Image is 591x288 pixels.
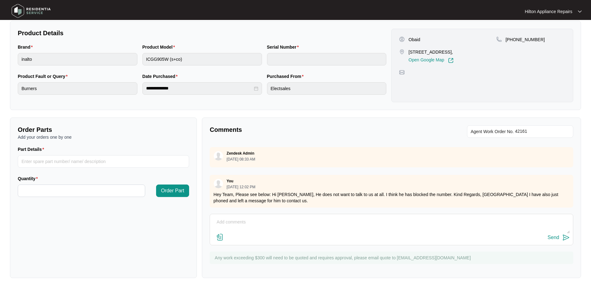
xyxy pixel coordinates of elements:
p: Order Parts [18,125,189,134]
img: file-attachment-doc.svg [216,233,224,241]
input: Product Fault or Query [18,82,137,95]
label: Date Purchased [142,73,180,79]
p: [DATE] 12:02 PM [226,185,255,189]
button: Order Part [156,185,189,197]
img: user.svg [214,151,223,161]
input: Date Purchased [146,85,253,92]
img: residentia service logo [9,2,53,20]
div: Send [548,235,559,240]
img: dropdown arrow [578,10,582,13]
label: Product Model [142,44,178,50]
img: user-pin [399,36,405,42]
img: user.svg [214,179,223,188]
input: Serial Number [267,53,387,65]
p: Zendesk Admin [226,151,254,156]
span: Order Part [161,187,184,194]
img: Link-External [448,58,454,63]
p: Comments [210,125,387,134]
p: Product Details [18,29,386,37]
p: [STREET_ADDRESS], [408,49,453,55]
p: You [226,179,233,184]
p: Obaid [408,36,420,43]
p: [PHONE_NUMBER] [506,36,545,43]
input: Product Model [142,53,262,65]
img: map-pin [399,49,405,55]
label: Product Fault or Query [18,73,70,79]
input: Brand [18,53,137,65]
input: Part Details [18,155,189,168]
img: map-pin [399,70,405,75]
span: Agent Work Order No. [471,128,514,135]
input: Quantity [18,185,145,197]
p: Hilton Appliance Repairs [525,8,572,15]
img: send-icon.svg [562,234,570,241]
img: map-pin [496,36,502,42]
p: Hey Team, Please see below: Hi [PERSON_NAME], He does not want to talk to us at all. I think he h... [213,191,570,204]
label: Quantity [18,175,40,182]
label: Part Details [18,146,47,152]
label: Serial Number [267,44,301,50]
p: Add your orders one by one [18,134,189,140]
label: Purchased From [267,73,306,79]
p: Any work exceeding $300 will need to be quoted and requires approval, please email quote to [EMAI... [215,255,570,261]
label: Brand [18,44,35,50]
a: Open Google Map [408,58,453,63]
p: [DATE] 08:33 AM [226,157,255,161]
button: Send [548,233,570,242]
input: Add Agent Work Order No. [515,128,570,135]
input: Purchased From [267,82,387,95]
